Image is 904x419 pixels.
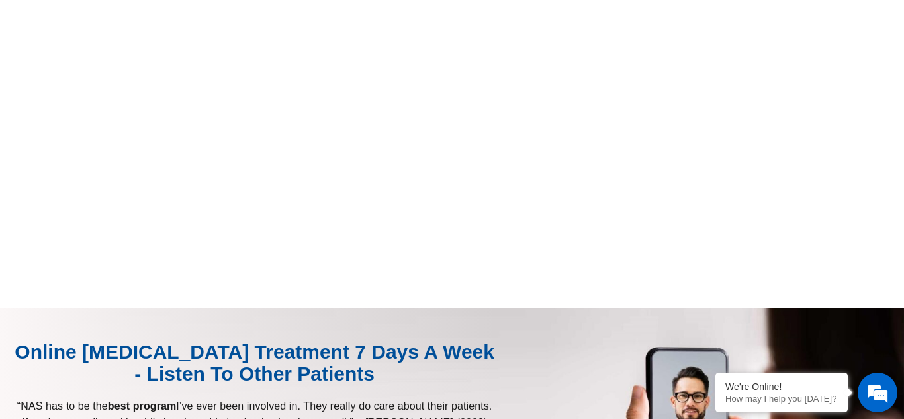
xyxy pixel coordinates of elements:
[77,125,183,259] span: We're online!
[7,279,252,325] textarea: Type your message and hit 'Enter'
[13,341,496,385] div: Online [MEDICAL_DATA] Treatment 7 Days A Week - Listen to Other Patients
[108,400,176,412] strong: best program
[89,70,242,87] div: Chat with us now
[725,381,838,392] div: We're Online!
[725,394,838,404] p: How may I help you today?
[15,68,34,88] div: Navigation go back
[217,7,249,38] div: Minimize live chat window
